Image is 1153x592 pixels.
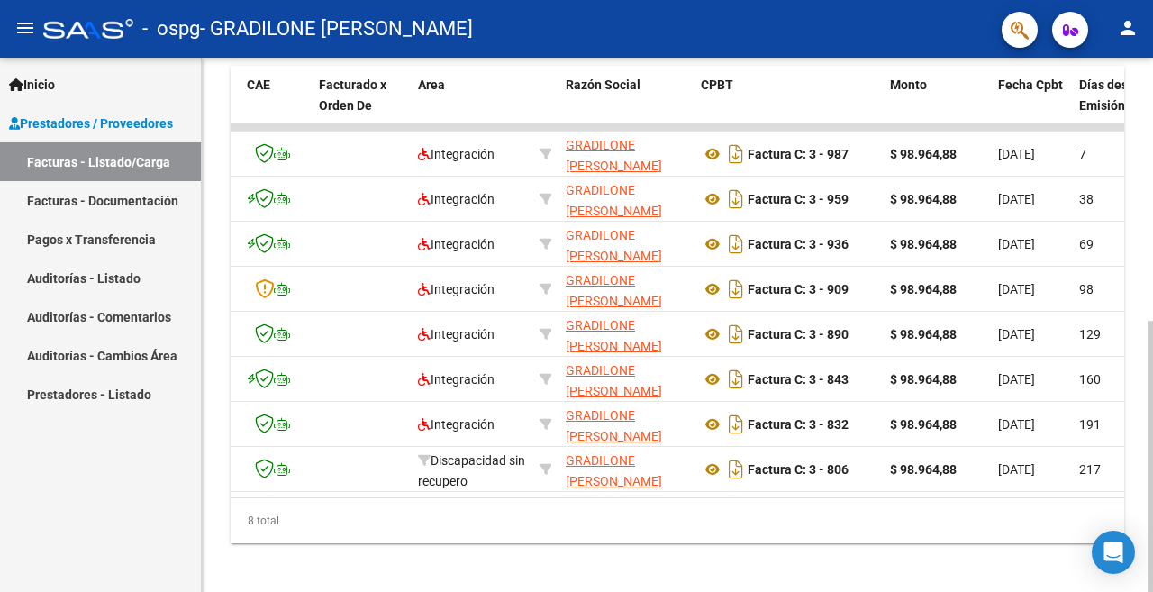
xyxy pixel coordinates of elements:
strong: $ 98.964,88 [890,237,957,251]
span: GRADILONE [PERSON_NAME] [566,228,662,263]
span: 217 [1079,462,1101,477]
strong: Factura C: 3 - 909 [748,282,849,296]
datatable-header-cell: CPBT [694,66,883,145]
span: 38 [1079,192,1094,206]
div: 27338344274 [566,180,686,218]
div: Open Intercom Messenger [1092,531,1135,574]
div: 27338344274 [566,405,686,443]
datatable-header-cell: Monto [883,66,991,145]
span: 7 [1079,147,1086,161]
strong: $ 98.964,88 [890,417,957,432]
mat-icon: person [1117,17,1139,39]
datatable-header-cell: CAE [240,66,312,145]
span: Días desde Emisión [1079,77,1142,113]
span: 69 [1079,237,1094,251]
span: Integración [418,237,495,251]
span: CAE [247,77,270,92]
span: Fecha Cpbt [998,77,1063,92]
span: CPBT [701,77,733,92]
datatable-header-cell: Area [411,66,532,145]
div: 27338344274 [566,451,686,488]
i: Descargar documento [724,185,748,214]
span: [DATE] [998,462,1035,477]
span: [DATE] [998,417,1035,432]
i: Descargar documento [724,140,748,168]
strong: $ 98.964,88 [890,327,957,342]
span: - GRADILONE [PERSON_NAME] [200,9,473,49]
strong: Factura C: 3 - 936 [748,237,849,251]
div: 8 total [231,498,1124,543]
span: Inicio [9,75,55,95]
span: GRADILONE [PERSON_NAME] [566,183,662,218]
span: GRADILONE [PERSON_NAME] [566,453,662,488]
mat-icon: menu [14,17,36,39]
span: GRADILONE [PERSON_NAME] [566,318,662,353]
span: [DATE] [998,282,1035,296]
span: GRADILONE [PERSON_NAME] [566,363,662,398]
strong: Factura C: 3 - 890 [748,327,849,342]
datatable-header-cell: Facturado x Orden De [312,66,411,145]
strong: $ 98.964,88 [890,372,957,387]
span: [DATE] [998,147,1035,161]
span: Facturado x Orden De [319,77,386,113]
datatable-header-cell: Días desde Emisión [1072,66,1153,145]
span: [DATE] [998,372,1035,387]
i: Descargar documento [724,365,748,394]
strong: Factura C: 3 - 959 [748,192,849,206]
span: GRADILONE [PERSON_NAME] [566,273,662,308]
datatable-header-cell: Fecha Cpbt [991,66,1072,145]
span: 160 [1079,372,1101,387]
span: GRADILONE [PERSON_NAME] [566,138,662,173]
strong: Factura C: 3 - 832 [748,417,849,432]
strong: Factura C: 3 - 843 [748,372,849,387]
strong: $ 98.964,88 [890,147,957,161]
div: 27338344274 [566,135,686,173]
span: 98 [1079,282,1094,296]
span: Area [418,77,445,92]
div: 27338344274 [566,270,686,308]
i: Descargar documento [724,275,748,304]
span: Integración [418,192,495,206]
span: Integración [418,417,495,432]
span: Prestadores / Proveedores [9,114,173,133]
span: Razón Social [566,77,640,92]
span: Integración [418,327,495,342]
span: 191 [1079,417,1101,432]
strong: $ 98.964,88 [890,192,957,206]
div: 27338344274 [566,225,686,263]
span: Integración [418,372,495,387]
i: Descargar documento [724,410,748,439]
div: 27338344274 [566,360,686,398]
strong: $ 98.964,88 [890,282,957,296]
i: Descargar documento [724,320,748,349]
span: [DATE] [998,192,1035,206]
span: Discapacidad sin recupero [418,453,525,488]
datatable-header-cell: Razón Social [558,66,694,145]
span: Integración [418,147,495,161]
strong: $ 98.964,88 [890,462,957,477]
i: Descargar documento [724,230,748,259]
i: Descargar documento [724,455,748,484]
span: [DATE] [998,237,1035,251]
span: Integración [418,282,495,296]
span: 129 [1079,327,1101,342]
strong: Factura C: 3 - 987 [748,147,849,161]
span: Monto [890,77,927,92]
span: - ospg [142,9,200,49]
span: [DATE] [998,327,1035,342]
div: 27338344274 [566,315,686,353]
span: GRADILONE [PERSON_NAME] [566,408,662,443]
strong: Factura C: 3 - 806 [748,462,849,477]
